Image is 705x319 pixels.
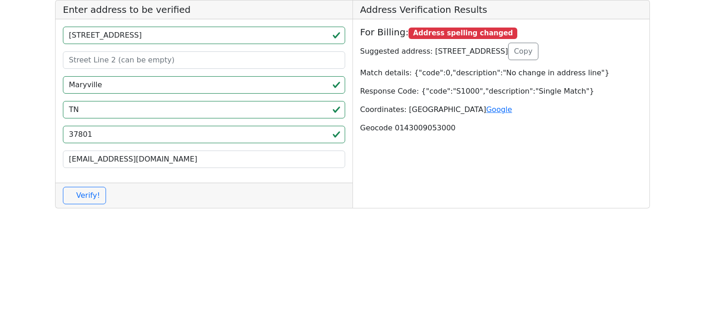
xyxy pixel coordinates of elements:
button: Verify! [63,187,106,204]
span: Address spelling changed [408,28,517,39]
input: City [63,76,345,94]
h5: For Billing: [360,27,643,39]
h5: Enter address to be verified [56,0,352,19]
input: ZIP code 5 or 5+4 [63,126,345,143]
p: Geocode 0143009053000 [360,123,643,134]
input: Street Line 1 [63,27,345,44]
p: Response Code: {"code":"S1000","description":"Single Match"} [360,86,643,97]
input: Your Email [63,151,345,168]
button: Copy [508,43,539,60]
input: Street Line 2 (can be empty) [63,51,345,69]
p: Match details: {"code":0,"description":"No change in address line"} [360,67,643,78]
p: Suggested address: [STREET_ADDRESS] [360,43,643,60]
p: Coordinates: [GEOGRAPHIC_DATA] [360,104,643,115]
h5: Address Verification Results [353,0,650,19]
a: Google [486,105,512,114]
input: 2-Letter State [63,101,345,118]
